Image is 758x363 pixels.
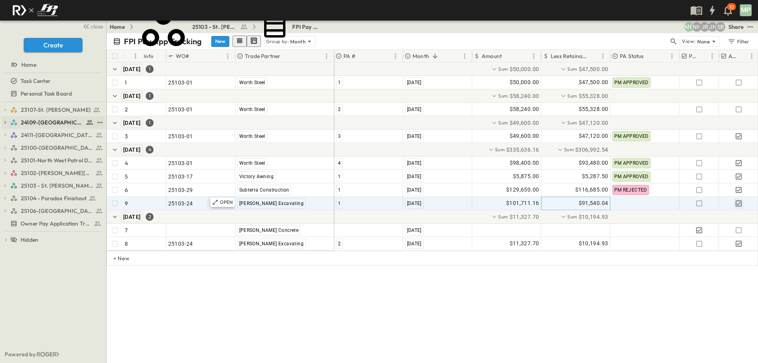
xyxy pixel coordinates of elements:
[407,160,422,166] span: [DATE]
[2,129,105,141] div: 24111-[GEOGRAPHIC_DATA]test
[579,65,608,73] span: $47,500.00
[239,228,299,233] span: [PERSON_NAME] Concrete
[338,160,341,166] span: 4
[2,59,103,70] a: Home
[21,194,86,202] span: 25104 - Paradox Finishout
[10,142,103,153] a: 25100-Vanguard Prep School
[138,1,248,53] a: 25103 - St. [PERSON_NAME] Phase 2
[2,218,103,229] a: Owner Pay Application Tracking
[684,22,694,32] div: Monica Pruteanu (mpruteanu@fpibuilders.com)
[498,92,508,100] p: Sum
[233,36,261,47] div: table view
[131,51,140,61] button: Menu
[125,226,128,234] p: 7
[740,4,752,16] div: MP
[510,213,539,221] span: $11,327.70
[21,77,51,85] span: Task Center
[701,52,710,60] button: Sort
[506,199,539,208] span: $101,711.16
[239,241,304,246] span: [PERSON_NAME] Excavating
[614,134,649,139] span: PM APPROVED
[697,38,710,45] p: None
[239,201,304,206] span: [PERSON_NAME] Excavating
[21,131,93,139] span: 24111-[GEOGRAPHIC_DATA]
[144,45,154,67] div: Info
[125,132,128,140] p: 3
[2,88,103,99] a: Personal Task Board
[728,23,744,31] div: Share
[564,146,574,154] p: Sum
[125,79,127,87] p: 1
[261,13,319,41] a: FPI Pay App Tracking
[338,134,341,139] span: 3
[10,104,103,115] a: 23107-St. [PERSON_NAME]
[510,105,539,114] span: $58,240.00
[579,239,608,248] span: $10,194.93
[513,172,539,181] span: $5,875.00
[338,187,341,193] span: 1
[79,21,105,32] button: close
[413,52,429,60] p: Month
[727,37,750,46] div: Filter
[126,52,135,60] button: Sort
[739,4,752,17] button: MP
[239,80,265,85] span: Worth Steel
[460,51,469,61] button: Menu
[125,199,128,207] p: 9
[168,186,193,194] span: 25103-29
[239,174,274,179] span: Victory Awning
[614,187,647,193] span: PM REJECTED
[498,65,508,73] p: Sum
[21,220,90,228] span: Owner Pay Application Tracking
[223,51,233,61] button: Menu
[21,106,91,114] span: 23107-St. [PERSON_NAME]
[700,22,709,32] div: Jayden Ramirez (jramirez@fpibuilders.com)
[506,146,539,154] span: $335,636.16
[292,23,319,31] span: FPI Pay App Tracking
[495,146,505,154] p: Sum
[21,144,93,152] span: 25100-Vanguard Prep School
[343,52,355,60] p: PA #
[567,119,577,127] p: Sum
[220,199,233,205] p: OPEN
[168,132,193,140] span: 25103-01
[21,90,72,98] span: Personal Task Board
[338,241,341,246] span: 2
[110,1,324,53] nav: breadcrumbs
[579,105,608,114] span: $55,328.00
[498,119,508,127] p: Sum
[2,75,103,87] a: Task Center
[579,78,608,87] span: $47,500.00
[10,205,103,216] a: 25106-St. Andrews Parking Lot
[407,174,422,179] span: [DATE]
[168,240,193,248] span: 25103-24
[21,207,93,215] span: 25106-St. Andrews Parking Lot
[168,79,193,87] span: 25103-01
[510,158,539,167] span: $98,400.00
[614,174,649,179] span: PM APPROVED
[575,146,608,154] span: $306,992.54
[338,107,341,112] span: 2
[233,36,247,47] button: row view
[146,119,154,127] div: 1
[123,50,143,62] div: #
[211,36,229,47] button: New
[192,23,237,31] span: 25103 - St. [PERSON_NAME] Phase 2
[2,141,105,154] div: 25100-Vanguard Prep Schooltest
[745,22,755,32] button: test
[579,158,608,167] span: $93,480.00
[407,201,422,206] span: [DATE]
[282,52,291,60] button: Sort
[407,80,422,85] span: [DATE]
[689,52,700,60] p: PE Expecting
[24,38,83,52] button: Create
[598,51,608,61] button: Menu
[510,239,539,248] span: $11,327.70
[2,87,105,100] div: Personal Task Boardtest
[747,51,756,61] button: Menu
[645,52,654,60] button: Sort
[245,52,280,60] p: Trade Partner
[10,155,103,166] a: 25101-North West Patrol Division
[123,93,141,99] span: [DATE]
[2,205,105,217] div: 25106-St. Andrews Parking Lottest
